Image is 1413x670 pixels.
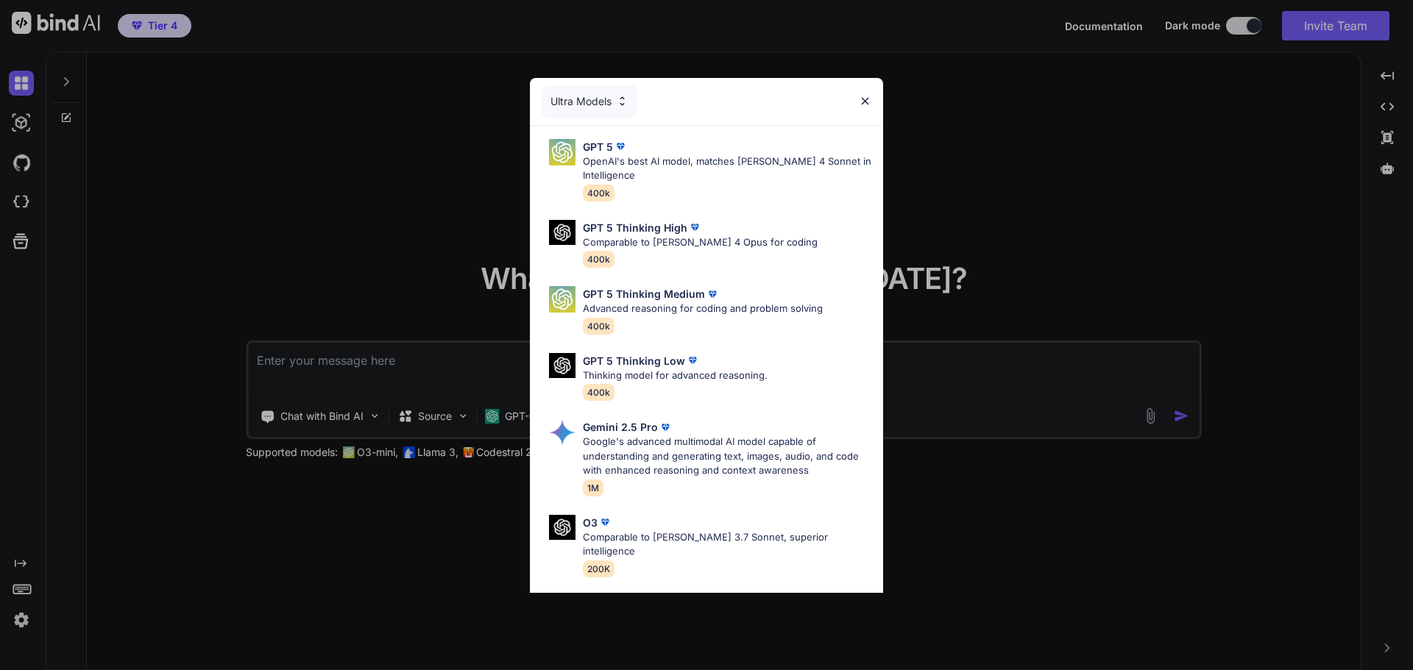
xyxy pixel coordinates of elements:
span: 400k [583,318,615,335]
p: Comparable to [PERSON_NAME] 4 Opus for coding [583,235,818,250]
p: GPT 5 Thinking Medium [583,286,705,302]
img: premium [613,139,628,154]
span: 400k [583,384,615,401]
p: Thinking model for advanced reasoning. [583,368,768,383]
span: 400k [583,185,615,202]
span: 400k [583,251,615,268]
p: Gemini 2.5 Pro [583,419,658,435]
img: premium [658,420,673,435]
img: premium [687,220,702,235]
img: Pick Models [549,286,576,313]
p: GPT 5 [583,139,613,154]
div: Ultra Models [542,85,637,118]
img: Pick Models [549,353,576,379]
p: Google's advanced multimodal AI model capable of understanding and generating text, images, audio... [583,435,871,478]
img: premium [705,287,720,302]
img: Pick Models [549,515,576,541]
img: premium [598,515,612,530]
img: premium [685,353,700,368]
img: Pick Models [549,419,576,446]
span: 200K [583,560,615,577]
p: Comparable to [PERSON_NAME] 3.7 Sonnet, superior intelligence [583,530,871,559]
p: Advanced reasoning for coding and problem solving [583,302,823,316]
p: GPT 5 Thinking High [583,220,687,235]
span: 1M [583,480,603,496]
p: O3 [583,515,598,530]
img: Pick Models [549,139,576,165]
img: close [859,95,871,107]
img: Pick Models [616,95,628,107]
p: GPT 5 Thinking Low [583,353,685,368]
p: OpenAI's best AI model, matches [PERSON_NAME] 4 Sonnet in Intelligence [583,154,871,183]
img: Pick Models [549,220,576,246]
